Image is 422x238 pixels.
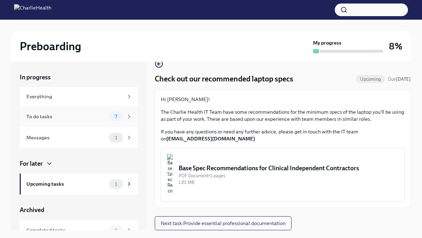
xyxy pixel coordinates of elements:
div: PDF Document • 1 pages [179,172,399,179]
a: Messages1 [20,127,138,148]
img: Base Spec Recommendations for Clinical Independent Contractors [167,154,173,196]
span: 1 [111,135,121,140]
h4: Check out our recommended laptop specs [155,74,293,84]
a: To do tasks7 [20,106,138,127]
div: Messages [26,134,106,141]
span: Upcoming [356,77,385,82]
strong: [DATE] [396,77,411,82]
span: Next task : Provide essential professional documentation [161,220,286,227]
h3: 8% [389,40,402,53]
p: If you have any questions or need any further advice, please get in touch with the IT team on [161,128,405,142]
h2: Preboarding [20,39,81,53]
strong: [EMAIL_ADDRESS][DOMAIN_NAME] [166,135,255,142]
div: Upcoming tasks [26,180,106,188]
button: Base Spec Recommendations for Clinical Independent ContractorsPDF Document•1 pages1.81 MB [161,148,405,202]
div: Base Spec Recommendations for Clinical Independent Contractors [179,164,399,172]
span: 1 [111,228,121,233]
div: Everything [26,93,123,100]
a: For later [20,159,138,168]
a: In progress [20,73,138,81]
p: The Charlie Health IT Team have some recommendations for the minimum specs of the laptop you'll b... [161,108,405,123]
button: Next task:Provide essential professional documentation [155,216,292,230]
img: CharlieHealth [14,4,51,15]
strong: My progress [313,39,341,46]
div: 1.81 MB [179,179,399,186]
div: Completed tasks [26,226,106,234]
span: Due [388,77,411,82]
a: Everything [20,87,138,106]
a: Upcoming tasks1 [20,173,138,194]
span: 1 [111,181,121,187]
p: Hi [PERSON_NAME]! [161,96,405,103]
span: September 3rd, 2025 08:00 [388,76,411,82]
a: Archived [20,206,138,214]
div: To do tasks [26,113,106,120]
span: 7 [110,114,121,119]
div: For later [20,159,43,168]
